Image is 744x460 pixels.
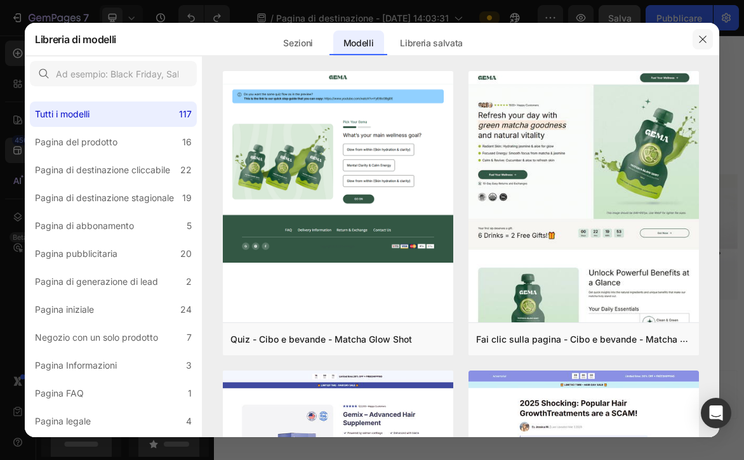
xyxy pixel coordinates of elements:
[416,37,677,60] p: Non sei disposto a
[456,6,572,22] strong: soluzioni magiche
[230,334,412,345] font: Quiz - Cibo e bevande - Matcha Glow Shot
[35,276,158,287] font: Pagina di generazione di lead
[186,416,192,426] font: 4
[371,407,378,415] button: Dot
[10,405,251,426] div: Rich Text Editor. Editing area: main
[187,220,192,231] font: 5
[476,333,723,345] font: Fai clic sulla pagina - Cibo e bevande - Matcha Glow Shot
[35,388,84,398] font: Pagina FAQ
[416,3,677,25] p: Cerchi senza impegno
[35,192,174,203] font: Pagina di destinazione stagionale
[706,294,741,330] button: Carousel Next Arrow
[35,108,90,119] font: Tutti i modelli
[35,416,91,426] font: Pagina legale
[186,360,192,371] font: 3
[533,41,677,56] strong: metterti in discussione
[35,360,117,371] font: Pagina Informazioni
[343,37,374,48] font: Modelli
[35,33,116,46] font: Libreria di modelli
[180,248,192,259] font: 20
[400,37,463,48] font: Libreria salvata
[20,209,241,374] img: image_demo.jpg
[43,54,329,77] p: Vuoi
[43,20,329,43] p: con gli altri
[35,220,134,231] font: Pagina di abbonamento
[187,332,192,343] font: 7
[30,61,197,86] input: Ad esempio: Black Friday, Saldi, ecc.
[35,136,117,147] font: Pagina del prodotto
[223,71,453,262] img: quiz-1.png
[20,294,56,330] button: Carousel Back Arrow
[701,398,731,428] div: Apri Intercom Messenger
[416,71,677,94] p: Vuoi
[35,304,94,315] font: Pagina iniziale
[179,108,192,119] font: 117
[396,407,404,415] button: Dot
[180,304,192,315] font: 24
[383,407,391,415] button: Dot
[35,164,170,175] font: Pagina di destinazione cliccabile
[35,248,117,259] font: Pagina pubblicitaria
[71,58,326,73] strong: aumentare fiducia e sicurzza in te stesso
[188,388,192,398] font: 1
[444,75,665,90] strong: cambiare gli altri, ma non te stesso
[11,406,249,424] p: testo testimonianza
[283,37,313,48] font: Sezioni
[358,407,366,415] button: Dot
[261,199,502,379] img: image_demo.jpg
[182,136,192,147] font: 16
[180,164,192,175] font: 22
[11,385,249,404] p: nome testimone
[186,276,192,287] font: 2
[35,332,158,343] font: Negozio con un solo prodotto
[182,192,192,203] font: 19
[43,23,222,39] strong: Migliorare la comunicazione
